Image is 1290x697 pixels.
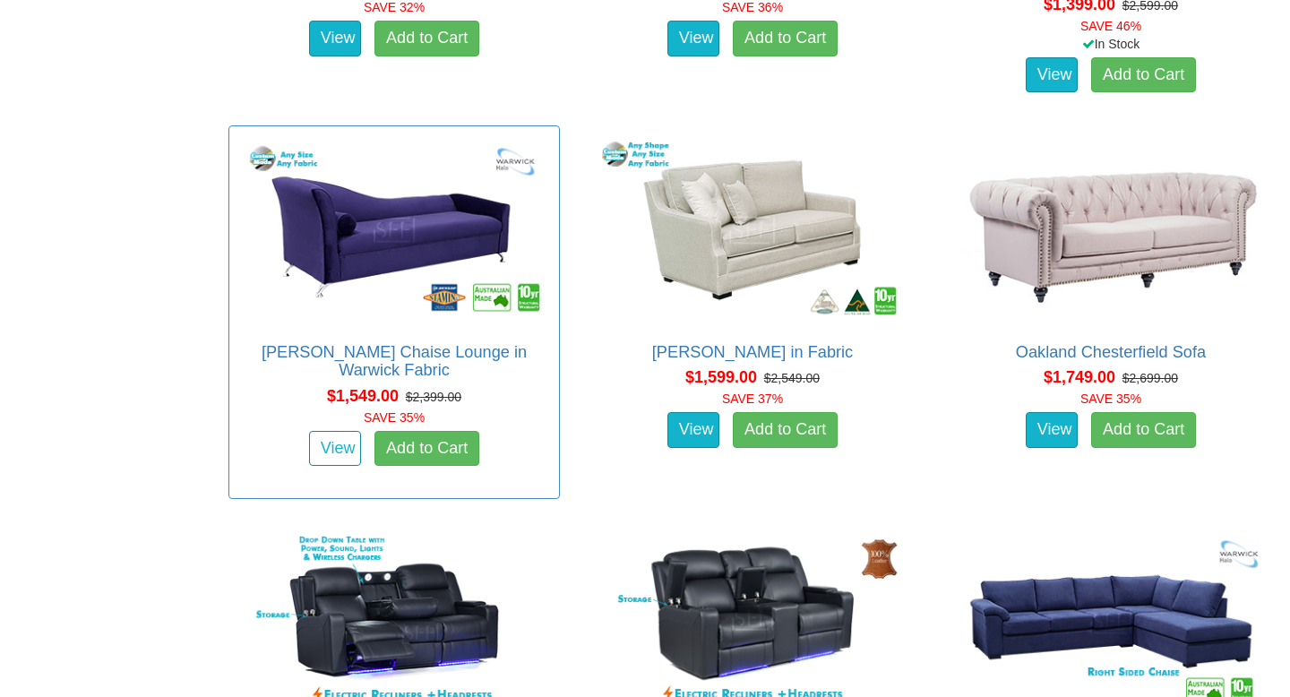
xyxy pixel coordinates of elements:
[1091,412,1196,448] a: Add to Cart
[1016,343,1206,361] a: Oakland Chesterfield Sofa
[1044,368,1115,386] span: $1,749.00
[942,35,1280,53] div: In Stock
[309,21,361,56] a: View
[1026,57,1078,93] a: View
[764,371,820,385] del: $2,549.00
[733,21,838,56] a: Add to Cart
[667,21,719,56] a: View
[238,135,550,326] img: Romeo Chaise Lounge in Warwick Fabric
[1080,19,1141,33] font: SAVE 46%
[374,431,479,467] a: Add to Cart
[722,392,783,406] font: SAVE 37%
[262,343,527,379] a: [PERSON_NAME] Chaise Lounge in Warwick Fabric
[685,368,757,386] span: $1,599.00
[1080,392,1141,406] font: SAVE 35%
[406,390,461,404] del: $2,399.00
[667,412,719,448] a: View
[327,387,399,405] span: $1,549.00
[374,21,479,56] a: Add to Cart
[309,431,361,467] a: View
[1122,371,1178,385] del: $2,699.00
[597,135,908,326] img: Adele Sofa in Fabric
[733,412,838,448] a: Add to Cart
[1026,412,1078,448] a: View
[364,410,425,425] font: SAVE 35%
[1091,57,1196,93] a: Add to Cart
[652,343,853,361] a: [PERSON_NAME] in Fabric
[955,135,1267,326] img: Oakland Chesterfield Sofa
